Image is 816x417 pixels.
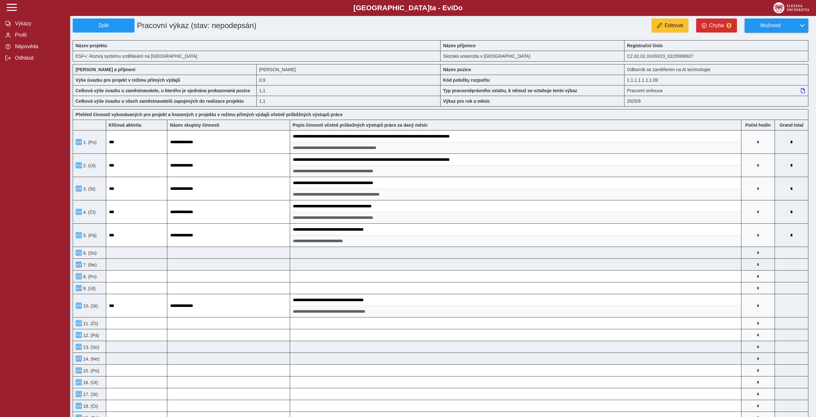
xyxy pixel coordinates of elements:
b: Počet hodin [741,123,775,128]
button: Menu [76,209,82,215]
button: Menu [76,332,82,338]
b: [GEOGRAPHIC_DATA] a - Evi [19,4,797,12]
button: Menu [76,139,82,145]
b: Kód položky rozpočtu [443,78,490,83]
button: Menu [76,379,82,385]
b: Výše úvazku pro projekt v režimu přímých výdajů [76,78,180,83]
b: Celková výše úvazku u všech zaměstnavatelů zapojených do realizace projektu [76,99,244,104]
button: Menu [76,261,82,268]
div: Slezská univerzita v [GEOGRAPHIC_DATA] [441,51,624,62]
div: 7,2 h / den. 36 h / týden. [257,75,441,85]
b: Název projektu [76,43,107,48]
span: Nápověda [13,44,65,49]
span: 11. (Čt) [82,321,98,326]
div: 1,1 [257,96,441,107]
span: 5. (Pá) [82,233,97,238]
button: Menu [76,185,82,192]
span: Editovat [665,23,683,28]
button: Menu [76,367,82,374]
span: 9. (Út) [82,286,96,291]
button: Chyba1 [696,19,737,33]
b: Typ pracovněprávního vztahu, k němuž se vztahuje tento výkaz [443,88,577,93]
button: Menu [76,391,82,397]
button: Menu [76,403,82,409]
span: 12. (Pá) [82,333,99,338]
h1: Pracovní výkaz (stav: nepodepsán) [135,19,382,33]
img: logo_web_su.png [773,2,809,13]
button: Menu [76,232,82,238]
div: 1,1 [257,85,441,96]
button: Menu [76,162,82,168]
span: Zpět [76,23,132,28]
button: Menu [76,249,82,256]
button: Editovat [652,19,688,33]
button: Menu [76,273,82,279]
span: Chyba [709,23,724,28]
div: [PERSON_NAME] [257,64,441,75]
span: 8. (Po) [82,274,97,279]
span: 2. (Út) [82,163,96,168]
span: 15. (Po) [82,368,99,373]
b: Název příjemce [443,43,476,48]
span: 3. (St) [82,186,95,191]
span: 16. (Út) [82,380,98,385]
button: Zpět [73,19,135,33]
span: o [458,4,463,12]
button: Možnosti [745,19,796,33]
button: Menu [76,320,82,326]
div: CZ.02.02.XX/00/23_022/0008927 [624,51,808,62]
span: t [430,4,432,12]
button: Menu [76,355,82,362]
b: Celková výše úvazku u zaměstnavatele, u kterého je sjednána prokazovaná pozice [76,88,250,93]
span: 1. (Po) [82,140,97,145]
span: 10. (St) [82,303,98,309]
span: 4. (Čt) [82,210,96,215]
span: Výkazy [13,21,65,26]
b: Registrační číslo [627,43,663,48]
span: Možnosti [750,23,791,28]
div: ESF+: Rozvoj systému vzdělávání na [GEOGRAPHIC_DATA] [73,51,441,62]
span: 7. (Ne) [82,262,97,267]
b: Název skupiny činností [170,123,219,128]
div: Pracovní smlouva [624,85,808,96]
b: Klíčová aktivita [109,123,141,128]
b: Výkaz pro rok a měsíc [443,99,490,104]
span: Odhlásit [13,55,65,61]
span: 6. (So) [82,250,97,256]
b: Popis činností včetně průbežných výstupů práce za daný měsíc [293,123,428,128]
div: 2025/9 [624,96,808,107]
button: Menu [76,285,82,291]
span: D [453,4,458,12]
span: 18. (Čt) [82,404,98,409]
b: [PERSON_NAME] a příjmení [76,67,135,72]
span: 17. (St) [82,392,98,397]
span: 1 [726,23,732,28]
span: 14. (Ne) [82,356,99,361]
button: Menu [76,302,82,309]
b: Suma za den přes všechny výkazy [775,123,808,128]
b: Přehled činností vykonávaných pro projekt a hrazených z projektu v režimu přímých výdajů včetně p... [76,112,343,117]
div: 1.1.1.1.1.1.1.09 [624,75,808,85]
button: Menu [76,344,82,350]
b: Název pozice [443,67,471,72]
span: Profil [13,32,65,38]
div: Odborník se zaměřením na AI technologie [624,64,808,75]
span: 13. (So) [82,345,99,350]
